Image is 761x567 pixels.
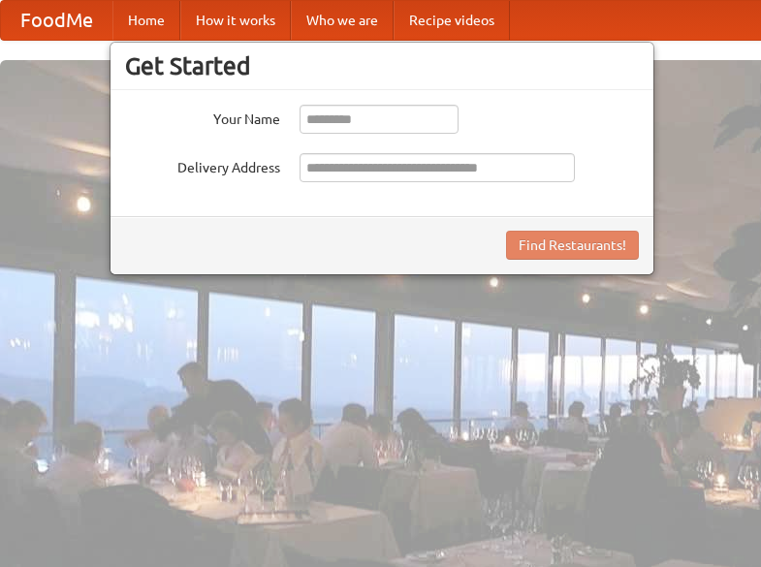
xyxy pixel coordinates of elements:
[291,1,394,40] a: Who we are
[125,153,280,177] label: Delivery Address
[506,231,639,260] button: Find Restaurants!
[125,51,639,80] h3: Get Started
[112,1,180,40] a: Home
[394,1,510,40] a: Recipe videos
[180,1,291,40] a: How it works
[1,1,112,40] a: FoodMe
[125,105,280,129] label: Your Name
